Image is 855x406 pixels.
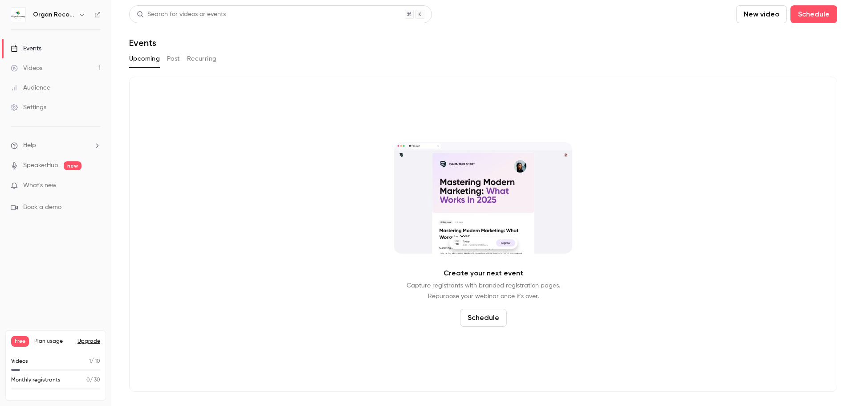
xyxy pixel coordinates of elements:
h6: Organ Recovery Systems [33,10,75,19]
div: Audience [11,83,50,92]
button: Upcoming [129,52,160,66]
div: Settings [11,103,46,112]
span: Book a demo [23,203,61,212]
span: 1 [89,359,91,364]
h1: Events [129,37,156,48]
span: Free [11,336,29,347]
span: What's new [23,181,57,190]
span: new [64,161,81,170]
p: Monthly registrants [11,376,61,384]
a: SpeakerHub [23,161,58,170]
button: Schedule [790,5,837,23]
button: Past [167,52,180,66]
span: Plan usage [34,338,72,345]
p: Videos [11,357,28,365]
span: 0 [86,377,90,383]
p: / 30 [86,376,100,384]
button: New video [736,5,787,23]
p: Create your next event [444,268,523,279]
button: Schedule [460,309,507,327]
iframe: Noticeable Trigger [90,182,101,190]
button: Recurring [187,52,217,66]
p: Capture registrants with branded registration pages. Repurpose your webinar once it's over. [407,280,560,302]
img: Organ Recovery Systems [11,8,25,22]
li: help-dropdown-opener [11,141,101,150]
div: Search for videos or events [137,10,226,19]
span: Help [23,141,36,150]
div: Videos [11,64,42,73]
p: / 10 [89,357,100,365]
div: Events [11,44,41,53]
button: Upgrade [77,338,100,345]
